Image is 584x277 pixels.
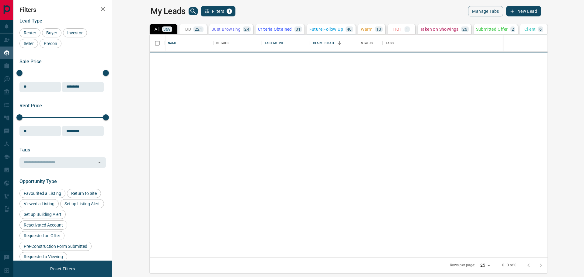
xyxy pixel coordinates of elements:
[65,30,85,35] span: Investor
[19,199,59,208] div: Viewed a Listing
[539,27,542,31] p: 6
[335,39,344,47] button: Sort
[310,35,358,52] div: Claimed Date
[168,35,177,52] div: Name
[506,6,541,16] button: New Lead
[22,254,65,259] span: Requested a Viewing
[347,27,352,31] p: 40
[19,18,42,24] span: Lead Type
[183,27,191,31] p: TBD
[512,27,514,31] p: 2
[22,244,89,249] span: Pre-Construction Form Submitted
[313,35,335,52] div: Claimed Date
[189,7,198,15] button: search button
[60,199,104,208] div: Set up Listing Alert
[46,264,79,274] button: Reset Filters
[67,189,101,198] div: Return to Site
[227,9,231,13] span: 1
[296,27,301,31] p: 31
[151,6,186,16] h1: My Leads
[40,39,61,48] div: Precon
[265,35,284,52] div: Last Active
[406,27,408,31] p: 1
[22,223,65,227] span: Reactivated Account
[95,158,104,167] button: Open
[201,6,236,16] button: Filters1
[42,28,61,37] div: Buyer
[309,27,343,31] p: Future Follow Up
[502,263,516,268] p: 0–0 of 0
[450,263,475,268] p: Rows per page:
[155,27,159,31] p: All
[62,201,102,206] span: Set up Listing Alert
[163,27,171,31] p: 369
[258,27,292,31] p: Criteria Obtained
[19,210,66,219] div: Set up Building Alert
[165,35,213,52] div: Name
[19,242,92,251] div: Pre-Construction Form Submitted
[19,220,67,230] div: Reactivated Account
[385,35,394,52] div: Tags
[213,35,262,52] div: Details
[212,27,241,31] p: Just Browsing
[22,41,36,46] span: Seller
[195,27,202,31] p: 221
[361,27,373,31] p: Warm
[462,27,468,31] p: 26
[22,233,62,238] span: Requested an Offer
[22,201,57,206] span: Viewed a Listing
[22,30,38,35] span: Renter
[244,27,249,31] p: 24
[69,191,99,196] span: Return to Site
[216,35,229,52] div: Details
[393,27,402,31] p: HOT
[478,261,492,270] div: 25
[376,27,381,31] p: 13
[19,6,106,13] h2: Filters
[468,6,503,16] button: Manage Tabs
[22,212,64,217] span: Set up Building Alert
[42,41,59,46] span: Precon
[63,28,87,37] div: Investor
[19,189,65,198] div: Favourited a Listing
[361,35,373,52] div: Status
[44,30,59,35] span: Buyer
[476,27,508,31] p: Submitted Offer
[420,27,459,31] p: Taken on Showings
[19,103,42,109] span: Rent Price
[22,191,63,196] span: Favourited a Listing
[19,28,40,37] div: Renter
[19,59,42,64] span: Sale Price
[19,147,30,153] span: Tags
[19,178,57,184] span: Opportunity Type
[19,39,38,48] div: Seller
[382,35,575,52] div: Tags
[524,27,536,31] p: Client
[19,252,67,261] div: Requested a Viewing
[358,35,382,52] div: Status
[262,35,310,52] div: Last Active
[19,231,64,240] div: Requested an Offer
